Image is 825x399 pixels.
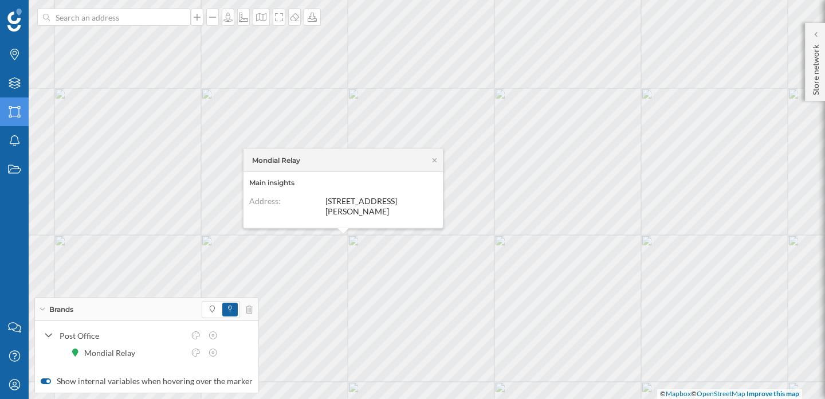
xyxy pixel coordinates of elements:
[249,178,437,188] h6: Main insights
[49,304,73,315] span: Brands
[60,330,184,342] div: Post Office
[252,155,300,165] span: Mondial Relay
[249,196,281,206] span: Address:
[666,389,691,398] a: Mapbox
[24,8,65,18] span: Support
[657,389,802,399] div: © ©
[810,40,822,95] p: Store network
[84,347,141,359] div: Mondial Relay
[747,389,799,398] a: Improve this map
[7,9,22,32] img: Geoblink Logo
[41,375,253,387] label: Show internal variables when hovering over the marker
[325,196,397,216] span: [STREET_ADDRESS][PERSON_NAME]
[697,389,745,398] a: OpenStreetMap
